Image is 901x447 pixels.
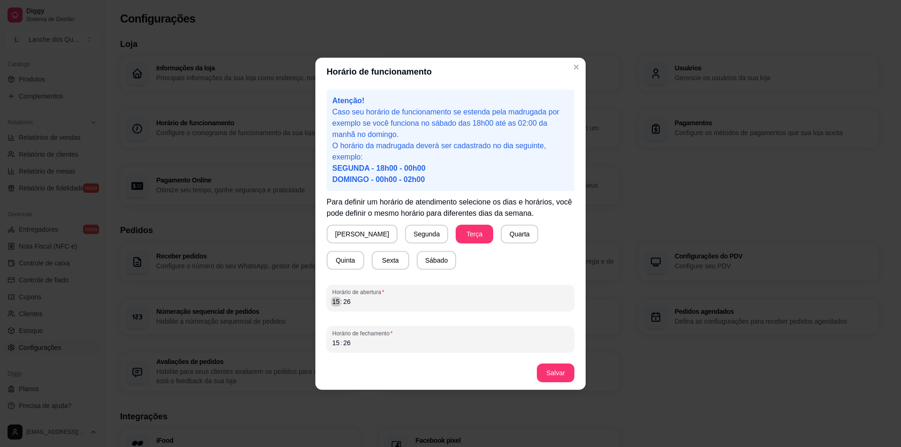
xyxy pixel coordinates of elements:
[342,338,351,348] div: minute,
[340,297,344,306] div: :
[327,251,364,270] button: Quinta
[331,297,341,306] div: hour,
[569,60,584,75] button: Close
[332,175,425,183] span: DOMINGO - 00h00 - 02h00
[331,338,341,348] div: hour,
[405,225,448,243] button: Segunda
[332,95,569,106] p: Atenção!
[332,330,569,337] span: Horário de fechamento
[332,288,569,296] span: Horário de abertura
[340,338,344,348] div: :
[342,297,351,306] div: minute,
[501,225,538,243] button: Quarta
[372,251,409,270] button: Sexta
[332,164,426,172] span: SEGUNDA - 18h00 - 00h00
[332,106,569,140] p: Caso seu horário de funcionamento se estenda pela madrugada por exemplo se você funciona no sábad...
[456,225,493,243] button: Terça
[327,197,574,219] p: Para definir um horário de atendimento selecione os dias e horários, você pode definir o mesmo ho...
[315,58,586,86] header: Horário de funcionamento
[327,225,397,243] button: [PERSON_NAME]
[537,364,574,382] button: Salvar
[417,251,456,270] button: Sábado
[332,140,569,185] p: O horário da madrugada deverá ser cadastrado no dia seguinte, exemplo:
